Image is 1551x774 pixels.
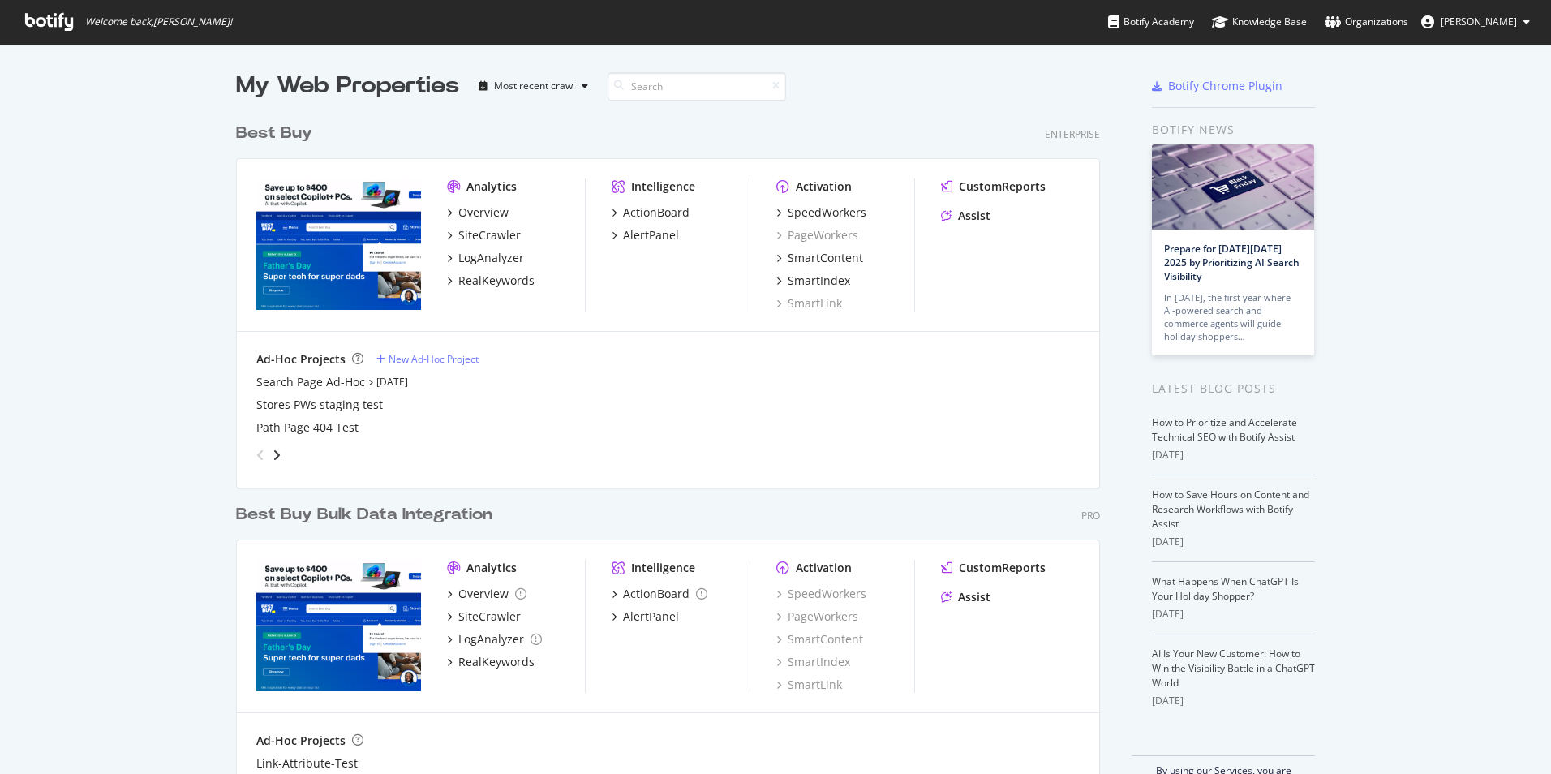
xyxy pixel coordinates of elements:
div: Knowledge Base [1212,14,1307,30]
a: RealKeywords [447,654,535,670]
a: SpeedWorkers [776,204,866,221]
div: angle-left [250,442,271,468]
a: SpeedWorkers [776,586,866,602]
a: Link-Attribute-Test [256,755,358,772]
a: Botify Chrome Plugin [1152,78,1282,94]
div: Enterprise [1045,127,1100,141]
button: Most recent crawl [472,73,595,99]
div: Best Buy [236,122,312,145]
div: Assist [958,589,990,605]
div: [DATE] [1152,448,1315,462]
a: How to Prioritize and Accelerate Technical SEO with Botify Assist [1152,415,1297,444]
div: [DATE] [1152,694,1315,708]
a: Search Page Ad-Hoc [256,374,365,390]
a: ActionBoard [612,204,690,221]
div: [DATE] [1152,535,1315,549]
div: Activation [796,178,852,195]
div: Organizations [1325,14,1408,30]
div: ActionBoard [623,204,690,221]
a: CustomReports [941,560,1046,576]
a: PageWorkers [776,227,858,243]
a: AlertPanel [612,608,679,625]
div: In [DATE], the first year where AI-powered search and commerce agents will guide holiday shoppers… [1164,291,1302,343]
a: AlertPanel [612,227,679,243]
a: Path Page 404 Test [256,419,359,436]
div: Botify Chrome Plugin [1168,78,1282,94]
div: SmartIndex [788,273,850,289]
div: [DATE] [1152,607,1315,621]
div: SpeedWorkers [788,204,866,221]
a: SmartContent [776,250,863,266]
div: SiteCrawler [458,227,521,243]
a: SmartLink [776,677,842,693]
a: Overview [447,586,526,602]
div: angle-right [271,447,282,463]
a: SmartLink [776,295,842,312]
div: LogAnalyzer [458,631,524,647]
a: Best Buy [236,122,319,145]
a: Assist [941,589,990,605]
div: Overview [458,204,509,221]
div: Overview [458,586,509,602]
div: New Ad-Hoc Project [389,352,479,366]
div: Intelligence [631,560,695,576]
img: www.bestbuysecondary.com [256,560,421,691]
div: Analytics [466,178,517,195]
div: LogAnalyzer [458,250,524,266]
a: Prepare for [DATE][DATE] 2025 by Prioritizing AI Search Visibility [1164,242,1300,283]
a: LogAnalyzer [447,250,524,266]
div: Assist [958,208,990,224]
a: How to Save Hours on Content and Research Workflows with Botify Assist [1152,488,1309,531]
div: My Web Properties [236,70,459,102]
button: [PERSON_NAME] [1408,9,1543,35]
a: New Ad-Hoc Project [376,352,479,366]
div: Pro [1081,509,1100,522]
img: bestbuy.com [256,178,421,310]
a: SmartIndex [776,654,850,670]
div: SiteCrawler [458,608,521,625]
div: ActionBoard [623,586,690,602]
div: Stores PWs staging test [256,397,383,413]
div: Ad-Hoc Projects [256,351,346,368]
div: RealKeywords [458,654,535,670]
div: Analytics [466,560,517,576]
div: AlertPanel [623,608,679,625]
a: What Happens When ChatGPT Is Your Holiday Shopper? [1152,574,1299,603]
input: Search [608,72,786,101]
div: Botify Academy [1108,14,1194,30]
div: RealKeywords [458,273,535,289]
div: Botify news [1152,121,1315,139]
a: Overview [447,204,509,221]
a: CustomReports [941,178,1046,195]
a: SiteCrawler [447,227,521,243]
div: Intelligence [631,178,695,195]
a: [DATE] [376,375,408,389]
a: Best Buy Bulk Data Integration [236,503,499,527]
span: Welcome back, [PERSON_NAME] ! [85,15,232,28]
a: SmartIndex [776,273,850,289]
a: RealKeywords [447,273,535,289]
a: ActionBoard [612,586,707,602]
span: Courtney Beyer [1441,15,1517,28]
a: SmartContent [776,631,863,647]
div: Most recent crawl [494,81,575,91]
div: Latest Blog Posts [1152,380,1315,398]
img: Prepare for Black Friday 2025 by Prioritizing AI Search Visibility [1152,144,1314,230]
div: SmartContent [788,250,863,266]
div: Ad-Hoc Projects [256,733,346,749]
a: LogAnalyzer [447,631,542,647]
div: CustomReports [959,560,1046,576]
a: Assist [941,208,990,224]
a: PageWorkers [776,608,858,625]
a: SiteCrawler [447,608,521,625]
